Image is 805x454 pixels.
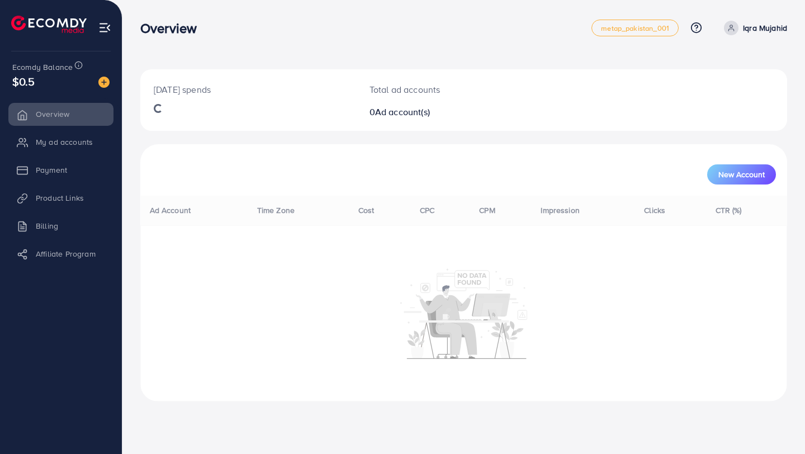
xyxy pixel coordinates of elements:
span: Ecomdy Balance [12,62,73,73]
span: Ad account(s) [375,106,430,118]
p: [DATE] spends [154,83,343,96]
span: metap_pakistan_001 [601,25,669,32]
img: image [98,77,110,88]
span: $0.5 [12,73,35,89]
img: logo [11,16,87,33]
img: menu [98,21,111,34]
h3: Overview [140,20,206,36]
p: Total ad accounts [370,83,504,96]
a: metap_pakistan_001 [591,20,679,36]
button: New Account [707,164,776,185]
p: Iqra Mujahid [743,21,787,35]
h2: 0 [370,107,504,117]
a: Iqra Mujahid [719,21,787,35]
span: New Account [718,171,765,178]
